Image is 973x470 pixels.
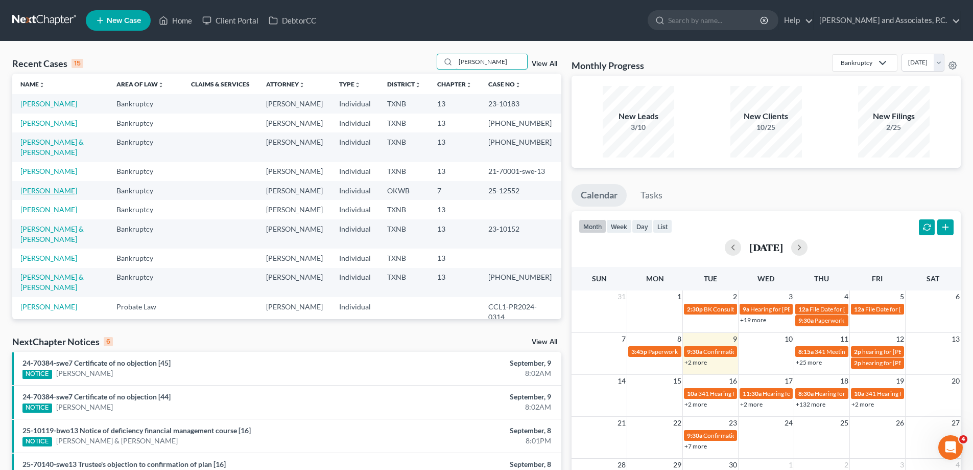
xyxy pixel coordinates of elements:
[258,268,331,297] td: [PERSON_NAME]
[740,400,763,408] a: +2 more
[653,219,672,233] button: list
[258,114,331,132] td: [PERSON_NAME]
[480,162,561,181] td: 21-70001-swe-13
[264,11,321,30] a: DebtorCC
[20,273,84,292] a: [PERSON_NAME] & [PERSON_NAME]
[331,219,379,249] td: Individual
[331,297,379,326] td: Individual
[616,417,627,429] span: 21
[839,417,849,429] span: 25
[872,274,883,283] span: Fri
[183,74,258,94] th: Claims & Services
[339,80,361,88] a: Typeunfold_more
[621,333,627,345] span: 7
[572,59,644,72] h3: Monthly Progress
[854,359,861,367] span: 2p
[116,80,164,88] a: Area of Lawunfold_more
[22,359,171,367] a: 24-70384-swe7 Certificate of no objection [45]
[466,82,472,88] i: unfold_more
[951,375,961,387] span: 20
[810,305,945,313] span: File Date for [PERSON_NAME] & [PERSON_NAME]
[854,348,861,355] span: 2p
[895,375,905,387] span: 19
[728,417,738,429] span: 23
[687,432,702,439] span: 9:30a
[56,368,113,378] a: [PERSON_NAME]
[258,132,331,162] td: [PERSON_NAME]
[646,274,664,283] span: Mon
[12,57,83,70] div: Recent Cases
[841,58,872,67] div: Bankruptcy
[532,339,557,346] a: View All
[22,460,226,468] a: 25-70140-swe13 Trustee's objection to confirmation of plan [16]
[379,219,429,249] td: TXNB
[382,459,551,469] div: September, 8
[676,290,682,303] span: 1
[839,333,849,345] span: 11
[20,205,77,214] a: [PERSON_NAME]
[814,274,829,283] span: Thu
[387,80,421,88] a: Districtunfold_more
[331,114,379,132] td: Individual
[437,80,472,88] a: Chapterunfold_more
[684,359,707,366] a: +2 more
[728,375,738,387] span: 16
[743,305,749,313] span: 9a
[815,317,916,324] span: Paperwork appt for [PERSON_NAME]
[480,268,561,297] td: [PHONE_NUMBER]
[429,114,480,132] td: 13
[382,392,551,402] div: September, 9
[258,297,331,326] td: [PERSON_NAME]
[429,94,480,113] td: 13
[672,375,682,387] span: 15
[851,400,874,408] a: +2 more
[258,249,331,267] td: [PERSON_NAME]
[22,404,52,413] div: NOTICE
[331,268,379,297] td: Individual
[379,162,429,181] td: TXNB
[603,110,674,122] div: New Leads
[798,317,814,324] span: 9:30a
[258,219,331,249] td: [PERSON_NAME]
[798,390,814,397] span: 8:30a
[959,435,967,443] span: 4
[895,417,905,429] span: 26
[927,274,939,283] span: Sat
[258,181,331,200] td: [PERSON_NAME]
[197,11,264,30] a: Client Portal
[572,184,627,207] a: Calendar
[858,110,930,122] div: New Filings
[854,390,864,397] span: 10a
[750,305,830,313] span: Hearing for [PERSON_NAME]
[108,181,183,200] td: Bankruptcy
[429,249,480,267] td: 13
[20,225,84,243] a: [PERSON_NAME] & [PERSON_NAME]
[798,305,809,313] span: 12a
[480,132,561,162] td: [PHONE_NUMBER]
[20,186,77,195] a: [PERSON_NAME]
[429,219,480,249] td: 13
[730,110,802,122] div: New Clients
[854,305,864,313] span: 12a
[379,249,429,267] td: TXNB
[382,358,551,368] div: September, 9
[532,60,557,68] a: View All
[154,11,197,30] a: Home
[784,333,794,345] span: 10
[749,242,783,253] h2: [DATE]
[104,337,113,346] div: 6
[784,375,794,387] span: 17
[56,402,113,412] a: [PERSON_NAME]
[20,254,77,262] a: [PERSON_NAME]
[258,94,331,113] td: [PERSON_NAME]
[72,59,83,68] div: 15
[779,11,813,30] a: Help
[815,348,961,355] span: 341 Meeting for [PERSON_NAME] & [PERSON_NAME]
[20,138,84,156] a: [PERSON_NAME] & [PERSON_NAME]
[429,132,480,162] td: 13
[814,11,960,30] a: [PERSON_NAME] and Associates, P.C.
[20,119,77,127] a: [PERSON_NAME]
[592,274,607,283] span: Sun
[56,436,178,446] a: [PERSON_NAME] & [PERSON_NAME]
[108,114,183,132] td: Bankruptcy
